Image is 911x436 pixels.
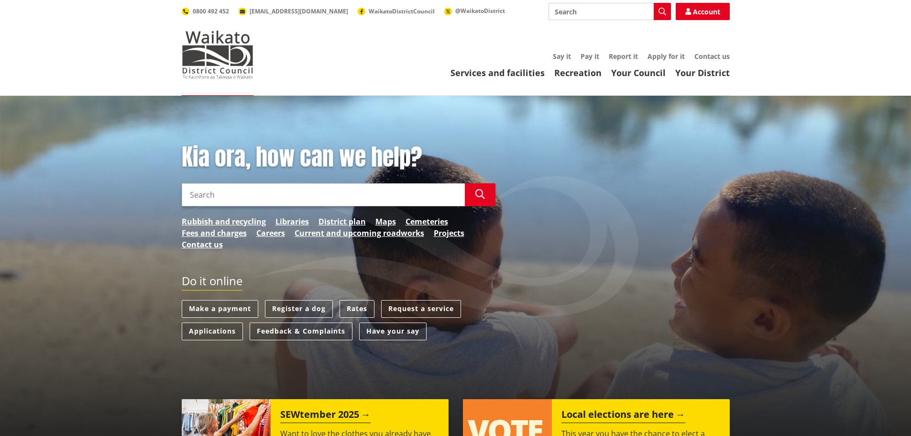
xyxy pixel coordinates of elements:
a: Your District [675,67,730,78]
a: Recreation [554,67,602,78]
a: Contact us [694,52,730,61]
a: Maps [375,216,396,227]
a: Say it [553,52,571,61]
span: @WaikatoDistrict [455,7,505,15]
a: Contact us [182,239,223,250]
a: 0800 492 452 [182,7,229,15]
a: Request a service [381,300,461,318]
a: Projects [434,227,464,239]
h2: Local elections are here [561,409,685,423]
a: Account [676,3,730,20]
a: Apply for it [648,52,685,61]
a: Current and upcoming roadworks [295,227,424,239]
a: Services and facilities [450,67,545,78]
a: Pay it [581,52,599,61]
span: [EMAIL_ADDRESS][DOMAIN_NAME] [250,7,348,15]
a: Report it [609,52,638,61]
a: @WaikatoDistrict [444,7,505,15]
a: Applications [182,323,243,340]
h2: Do it online [182,274,242,291]
span: 0800 492 452 [193,7,229,15]
a: Your Council [611,67,666,78]
a: Rates [340,300,374,318]
a: Cemeteries [406,216,448,227]
a: Have your say [359,323,427,340]
a: Rubbish and recycling [182,216,266,227]
a: Fees and charges [182,227,247,239]
a: Libraries [275,216,309,227]
a: Register a dog [265,300,333,318]
input: Search input [549,3,671,20]
a: [EMAIL_ADDRESS][DOMAIN_NAME] [239,7,348,15]
span: WaikatoDistrictCouncil [369,7,435,15]
input: Search input [182,183,465,206]
a: WaikatoDistrictCouncil [358,7,435,15]
a: Make a payment [182,300,258,318]
a: Careers [256,227,285,239]
h2: SEWtember 2025 [280,409,371,423]
a: District plan [318,216,366,227]
a: Feedback & Complaints [250,323,352,340]
h1: Kia ora, how can we help? [182,144,495,171]
img: Waikato District Council - Te Kaunihera aa Takiwaa o Waikato [182,31,253,78]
